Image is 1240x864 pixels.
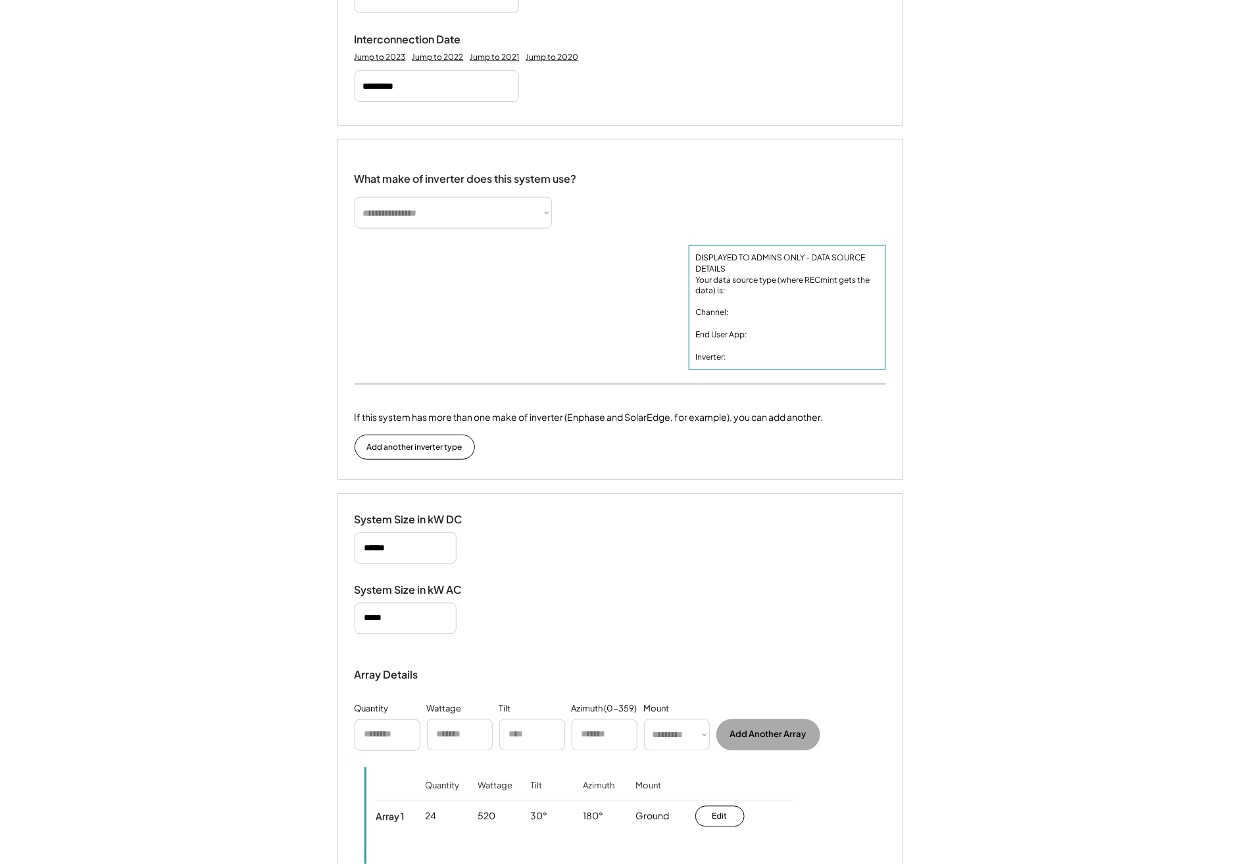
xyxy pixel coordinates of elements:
[355,667,420,683] div: Array Details
[572,703,637,716] div: Azimuth (0-359)
[355,584,486,598] div: System Size in kW AC
[355,33,486,47] div: Interconnection Date
[499,703,511,716] div: Tilt
[478,780,513,810] div: Wattage
[355,159,577,189] div: What make of inverter does this system use?
[478,810,496,823] div: 520
[636,810,670,823] div: Ground
[695,806,745,827] button: Edit
[426,810,437,823] div: 24
[531,780,543,810] div: Tilt
[644,703,670,716] div: Mount
[412,52,464,62] div: Jump to 2022
[583,810,604,823] div: 180°
[531,810,548,823] div: 30°
[355,703,389,716] div: Quantity
[716,719,820,751] button: Add Another Array
[426,780,460,810] div: Quantity
[355,411,824,425] div: If this system has more than one make of inverter (Enphase and SolarEdge, for example), you can a...
[355,435,475,460] button: Add another inverter type
[355,514,486,527] div: System Size in kW DC
[376,811,405,823] div: Array 1
[470,52,520,62] div: Jump to 2021
[636,780,662,810] div: Mount
[427,703,462,716] div: Wattage
[696,252,879,363] div: DISPLAYED TO ADMINS ONLY - DATA SOURCE DETAILS Your data source type (where RECmint gets the data...
[355,52,406,62] div: Jump to 2023
[583,780,615,810] div: Azimuth
[526,52,579,62] div: Jump to 2020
